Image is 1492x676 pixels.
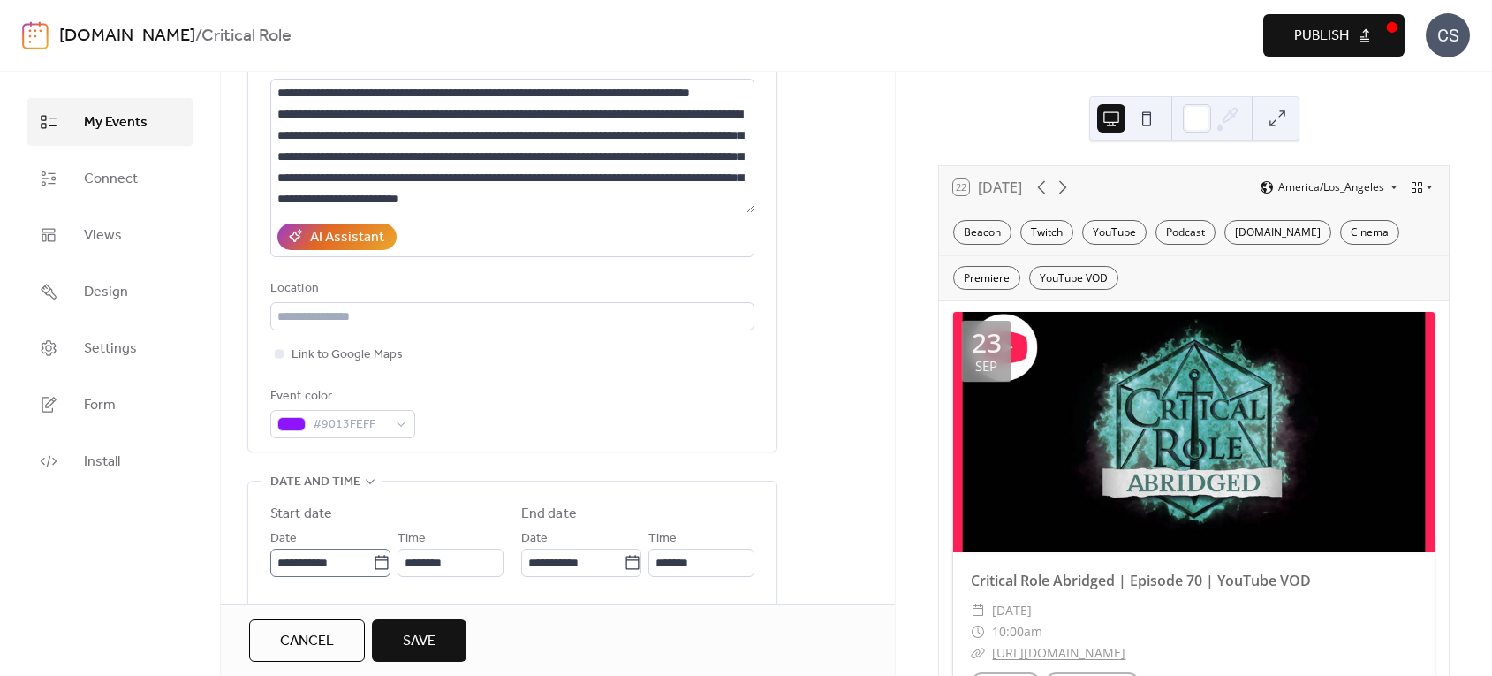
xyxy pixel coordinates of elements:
[195,19,201,53] b: /
[27,155,193,202] a: Connect
[292,599,327,620] span: All day
[249,619,365,662] button: Cancel
[1263,14,1405,57] button: Publish
[280,631,334,652] span: Cancel
[27,437,193,485] a: Install
[270,55,751,76] div: Description
[975,360,997,373] div: Sep
[971,571,1311,590] a: Critical Role Abridged | Episode 70 | YouTube VOD
[1155,220,1216,245] div: Podcast
[1082,220,1147,245] div: YouTube
[992,644,1125,661] a: [URL][DOMAIN_NAME]
[270,504,332,525] div: Start date
[403,631,435,652] span: Save
[27,211,193,259] a: Views
[372,619,466,662] button: Save
[521,528,548,550] span: Date
[59,19,195,53] a: [DOMAIN_NAME]
[277,224,397,250] button: AI Assistant
[270,386,412,407] div: Event color
[1340,220,1399,245] div: Cinema
[521,504,577,525] div: End date
[1224,220,1331,245] div: [DOMAIN_NAME]
[398,528,426,550] span: Time
[270,528,297,550] span: Date
[84,338,137,360] span: Settings
[27,324,193,372] a: Settings
[84,282,128,303] span: Design
[992,600,1032,621] span: [DATE]
[1278,182,1384,193] span: America/Los_Angeles
[1029,266,1118,291] div: YouTube VOD
[292,345,403,366] span: Link to Google Maps
[1294,26,1349,47] span: Publish
[84,395,116,416] span: Form
[27,98,193,146] a: My Events
[971,621,985,642] div: ​
[270,278,751,300] div: Location
[992,621,1042,642] span: 10:00am
[27,268,193,315] a: Design
[201,19,292,53] b: Critical Role
[648,528,677,550] span: Time
[1020,220,1073,245] div: Twitch
[310,227,384,248] div: AI Assistant
[313,414,387,436] span: #9013FEFF
[971,642,985,664] div: ​
[84,225,122,247] span: Views
[84,452,120,473] span: Install
[971,600,985,621] div: ​
[84,112,148,133] span: My Events
[270,472,360,493] span: Date and time
[84,169,138,190] span: Connect
[972,330,1002,356] div: 23
[1426,13,1470,57] div: CS
[27,381,193,429] a: Form
[953,220,1011,245] div: Beacon
[953,266,1020,291] div: Premiere
[22,21,49,49] img: logo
